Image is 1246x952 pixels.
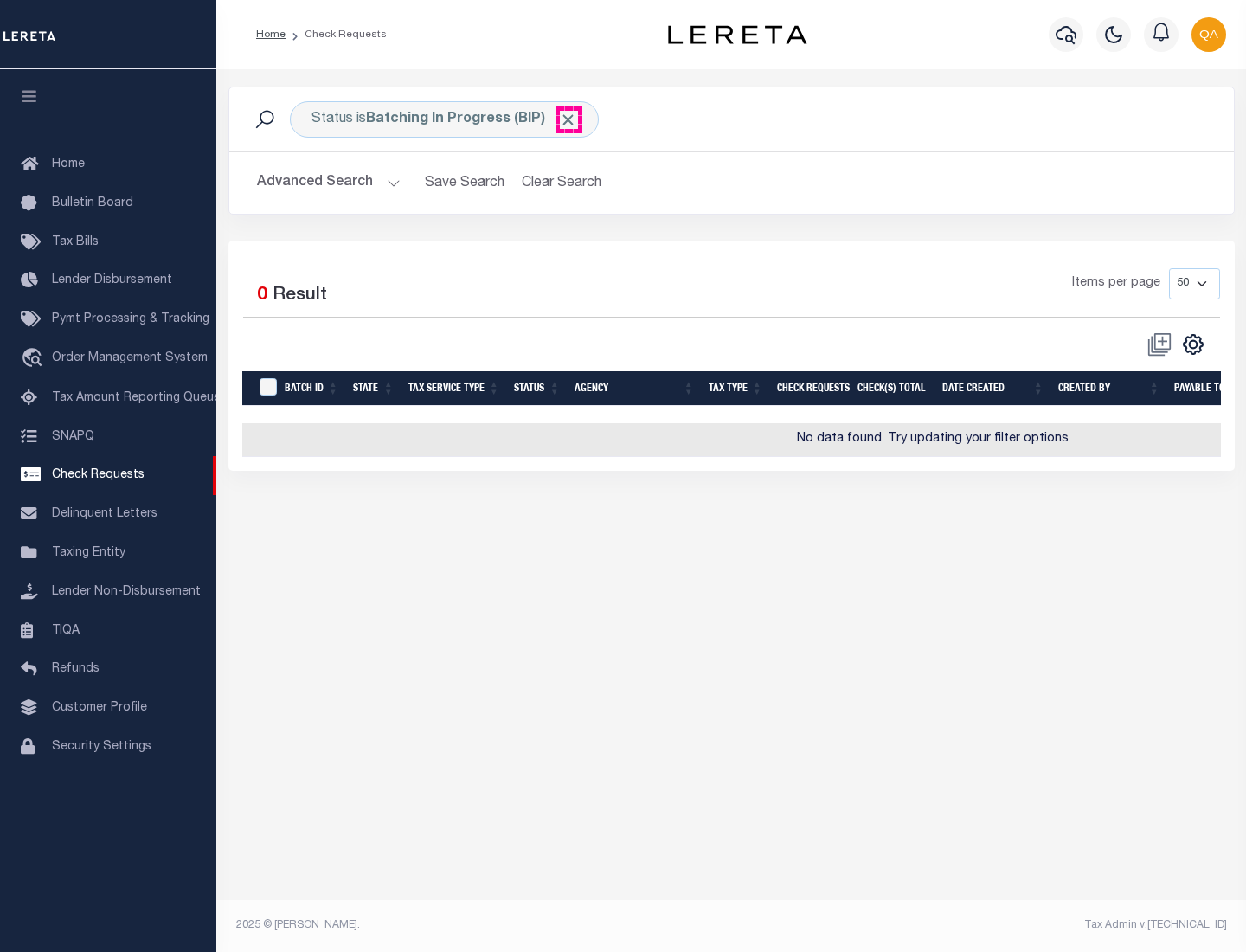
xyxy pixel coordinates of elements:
[568,371,702,407] th: Agency: activate to sort column ascending
[52,313,209,325] span: Pymt Processing & Tracking
[52,547,125,559] span: Taxing Entity
[668,25,806,44] img: logo-dark.svg
[52,274,172,286] span: Lender Disbursement
[851,371,935,407] th: Check(s) Total
[257,286,267,305] span: 0
[286,27,387,42] li: Check Requests
[52,430,94,442] span: SNAPQ
[52,158,85,170] span: Home
[52,702,147,714] span: Customer Profile
[52,508,157,520] span: Delinquent Letters
[52,586,201,598] span: Lender Non-Disbursement
[702,371,770,407] th: Tax Type: activate to sort column ascending
[52,392,221,404] span: Tax Amount Reporting Queue
[278,371,346,407] th: Batch Id: activate to sort column ascending
[21,348,48,370] i: travel_explore
[559,111,577,129] span: Click to Remove
[515,166,609,200] button: Clear Search
[935,371,1051,407] th: Date Created: activate to sort column ascending
[346,371,401,407] th: State: activate to sort column ascending
[507,371,568,407] th: Status: activate to sort column ascending
[52,469,145,481] span: Check Requests
[1191,17,1226,52] img: svg+xml;base64,PHN2ZyB4bWxucz0iaHR0cDovL3d3dy53My5vcmcvMjAwMC9zdmciIHBvaW50ZXItZXZlbnRzPSJub25lIi...
[256,29,286,40] a: Home
[770,371,851,407] th: Check Requests
[52,352,208,364] span: Order Management System
[1051,371,1167,407] th: Created By: activate to sort column ascending
[414,166,515,200] button: Save Search
[52,236,99,248] span: Tax Bills
[52,197,133,209] span: Bulletin Board
[366,113,577,126] b: Batching In Progress (BIP)
[290,101,599,138] div: Status is
[52,663,100,675] span: Refunds
[1072,274,1160,293] span: Items per page
[401,371,507,407] th: Tax Service Type: activate to sort column ascending
[257,166,401,200] button: Advanced Search
[52,741,151,753] span: Security Settings
[273,282,327,310] label: Result
[744,917,1227,933] div: Tax Admin v.[TECHNICAL_ID]
[52,624,80,636] span: TIQA
[223,917,732,933] div: 2025 © [PERSON_NAME].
